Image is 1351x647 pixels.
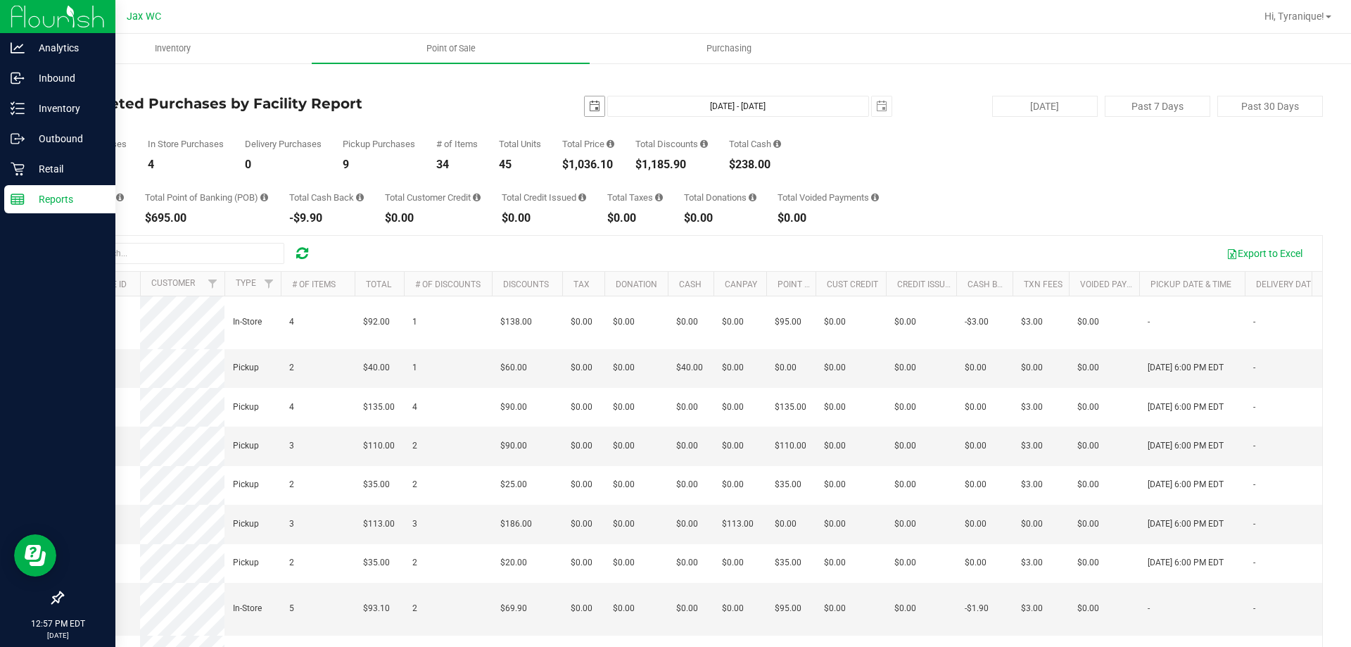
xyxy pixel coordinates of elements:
span: Pickup [233,556,259,570]
span: select [872,96,892,116]
span: $90.00 [500,439,527,453]
span: 3 [289,517,294,531]
span: - [1253,439,1255,453]
span: select [585,96,604,116]
span: $95.00 [775,315,801,329]
span: $60.00 [500,361,527,375]
span: $0.00 [894,478,916,491]
span: Pickup [233,401,259,414]
div: # of Items [436,139,478,149]
a: Cust Credit [827,279,878,289]
div: Total Voided Payments [778,193,879,202]
span: $3.00 [1021,556,1043,570]
div: Total Discounts [635,139,708,149]
span: $138.00 [500,315,532,329]
a: Type [236,278,256,288]
div: 0 [245,159,322,170]
span: $0.00 [1077,556,1099,570]
div: Total Donations [684,193,756,202]
span: $0.00 [1077,517,1099,531]
div: Total Cash [729,139,781,149]
a: # of Items [292,279,336,289]
span: $0.00 [1077,439,1099,453]
a: Txn Fees [1024,279,1063,289]
div: In Store Purchases [148,139,224,149]
h4: Completed Purchases by Facility Report [62,96,482,111]
p: Retail [25,161,109,177]
span: In-Store [233,602,262,615]
span: $110.00 [363,439,395,453]
span: $0.00 [894,517,916,531]
span: $0.00 [676,478,698,491]
span: 2 [289,478,294,491]
div: Total Units [499,139,541,149]
span: $0.00 [676,401,698,414]
span: $113.00 [722,517,754,531]
span: $0.00 [722,478,744,491]
a: Point of Sale [312,34,590,63]
a: Purchasing [590,34,868,63]
span: $35.00 [775,556,801,570]
div: Total Price [562,139,614,149]
span: - [1253,401,1255,414]
span: $35.00 [363,478,390,491]
span: $0.00 [775,361,797,375]
span: 2 [412,602,417,615]
a: Filter [258,272,281,296]
i: Sum of all account credit issued for all refunds from returned purchases in the date range. [578,193,586,202]
span: $95.00 [775,602,801,615]
a: Delivery Date [1256,279,1316,289]
span: $0.00 [894,361,916,375]
span: Jax WC [127,11,161,23]
span: $0.00 [676,439,698,453]
span: $0.00 [613,602,635,615]
i: Sum of all voided payment transaction amounts, excluding tips and transaction fees, for all purch... [871,193,879,202]
span: [DATE] 6:00 PM EDT [1148,439,1224,453]
span: Pickup [233,517,259,531]
span: $0.00 [824,401,846,414]
a: CanPay [725,279,757,289]
i: Sum of the successful, non-voided payments using account credit for all purchases in the date range. [473,193,481,202]
div: 4 [148,159,224,170]
span: 4 [412,401,417,414]
div: 9 [343,159,415,170]
span: $0.00 [676,517,698,531]
i: Sum of the discount values applied to the all purchases in the date range. [700,139,708,149]
inline-svg: Reports [11,192,25,206]
span: $0.00 [1077,401,1099,414]
span: $0.00 [824,517,846,531]
button: Past 7 Days [1105,96,1210,117]
p: Reports [25,191,109,208]
span: Hi, Tyranique! [1264,11,1324,22]
span: [DATE] 6:00 PM EDT [1148,361,1224,375]
span: $0.00 [775,517,797,531]
span: - [1253,517,1255,531]
a: Discounts [503,279,549,289]
span: In-Store [233,315,262,329]
div: Delivery Purchases [245,139,322,149]
span: $0.00 [613,439,635,453]
a: Total [366,279,391,289]
span: - [1253,361,1255,375]
button: Past 30 Days [1217,96,1323,117]
span: $3.00 [1021,602,1043,615]
span: 2 [412,556,417,570]
div: $0.00 [778,213,879,224]
p: Inbound [25,70,109,87]
span: $3.00 [1021,315,1043,329]
a: # of Discounts [415,279,481,289]
span: Pickup [233,361,259,375]
span: $0.00 [722,602,744,615]
span: $3.00 [1021,478,1043,491]
inline-svg: Retail [11,162,25,176]
span: $0.00 [965,478,987,491]
span: Inventory [136,42,210,55]
span: 2 [289,556,294,570]
span: $0.00 [613,517,635,531]
span: $0.00 [722,439,744,453]
div: 45 [499,159,541,170]
span: - [1148,315,1150,329]
div: $695.00 [145,213,268,224]
i: Sum of the total prices of all purchases in the date range. [607,139,614,149]
p: 12:57 PM EDT [6,617,109,630]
